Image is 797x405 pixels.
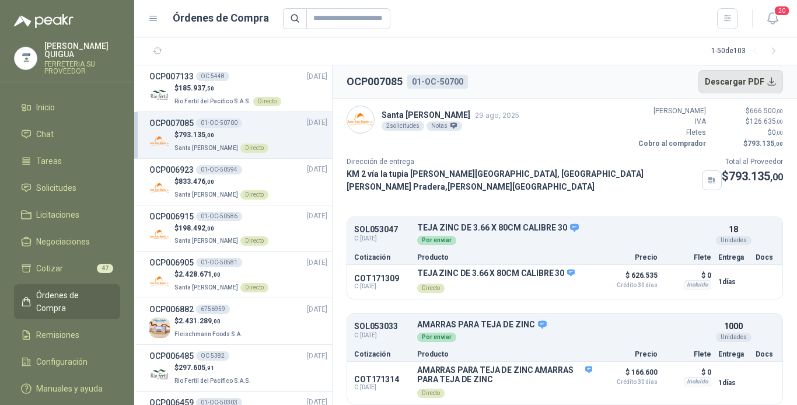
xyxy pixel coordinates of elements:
[599,351,658,358] p: Precio
[776,108,783,114] span: ,00
[427,121,462,131] div: Notas
[718,275,749,289] p: 1 días
[14,123,120,145] a: Chat
[716,236,751,245] div: Unidades
[149,70,327,107] a: OCP007133OC 5448[DATE] Company Logo$185.937,50Rio Fertil del Pacífico S.A.S.Directo
[636,127,706,138] p: Fletes
[599,365,658,385] p: $ 166.600
[347,167,697,193] p: KM 2 vía la tupia [PERSON_NAME][GEOGRAPHIC_DATA], [GEOGRAPHIC_DATA][PERSON_NAME] Pradera , [PERSO...
[36,329,79,341] span: Remisiones
[665,365,711,379] p: $ 0
[36,208,79,221] span: Licitaciones
[14,231,120,253] a: Negociaciones
[756,254,775,261] p: Docs
[174,331,242,337] span: Fleischmann Foods S.A.
[665,268,711,282] p: $ 0
[307,211,327,222] span: [DATE]
[729,223,738,236] p: 18
[636,138,706,149] p: Cobro al comprador
[698,70,784,93] button: Descargar PDF
[722,156,783,167] p: Total al Proveedor
[347,106,374,133] img: Company Logo
[14,150,120,172] a: Tareas
[36,101,55,114] span: Inicio
[750,107,783,115] span: 666.500
[354,234,410,243] span: C: [DATE]
[14,257,120,280] a: Cotizar47
[179,84,214,92] span: 185.937
[14,324,120,346] a: Remisiones
[36,181,76,194] span: Solicitudes
[14,378,120,400] a: Manuales y ayuda
[205,132,214,138] span: ,00
[417,284,445,293] div: Directo
[14,14,74,28] img: Logo peakr
[174,316,244,327] p: $
[417,333,456,342] div: Por enviar
[149,256,194,269] h3: OCP006905
[205,179,214,185] span: ,00
[149,256,327,293] a: OCP00690501-OC-50581[DATE] Company Logo$2.428.671,00Santa [PERSON_NAME]Directo
[636,116,706,127] p: IVA
[307,304,327,315] span: [DATE]
[354,225,410,234] p: SOL053047
[149,117,194,130] h3: OCP007085
[149,271,170,291] img: Company Logo
[149,210,327,247] a: OCP00691501-OC-50586[DATE] Company Logo$198.492,00Santa [PERSON_NAME]Directo
[149,117,327,153] a: OCP00708501-OC-50700[DATE] Company Logo$793.135,00Santa [PERSON_NAME]Directo
[205,85,214,92] span: ,50
[475,111,519,120] span: 29 ago, 2025
[684,280,711,289] div: Incluido
[417,236,456,245] div: Por enviar
[713,106,783,117] p: $
[14,204,120,226] a: Licitaciones
[174,269,268,280] p: $
[354,351,410,358] p: Cotización
[307,257,327,268] span: [DATE]
[307,164,327,175] span: [DATE]
[36,155,62,167] span: Tareas
[14,96,120,118] a: Inicio
[149,303,327,340] a: OCP0068826756959[DATE] Company Logo$2.431.289,00Fleischmann Foods S.A.
[149,163,194,176] h3: OCP006923
[174,191,238,198] span: Santa [PERSON_NAME]
[382,109,519,121] p: Santa [PERSON_NAME]
[599,282,658,288] span: Crédito 30 días
[307,71,327,82] span: [DATE]
[307,117,327,128] span: [DATE]
[776,118,783,125] span: ,00
[174,98,251,104] span: Rio Fertil del Pacífico S.A.S.
[240,144,268,153] div: Directo
[179,270,221,278] span: 2.428.671
[36,235,90,248] span: Negociaciones
[15,47,37,69] img: Company Logo
[713,138,783,149] p: $
[354,283,410,290] span: C: [DATE]
[354,384,410,391] span: C: [DATE]
[354,322,410,331] p: SOL053033
[417,268,575,279] p: TEJA ZINC DE 3.66 X 80CM CALIBRE 30
[770,172,783,183] span: ,00
[174,223,268,234] p: $
[14,284,120,319] a: Órdenes de Compra
[354,375,410,384] p: COT171314
[417,365,592,384] p: AMARRAS PARA TEJA DE ZINC AMARRAS PARA TEJA DE ZINC
[97,264,113,273] span: 47
[716,333,751,342] div: Unidades
[665,351,711,358] p: Flete
[711,42,783,61] div: 1 - 50 de 103
[179,364,214,372] span: 297.605
[724,320,743,333] p: 1000
[718,376,749,390] p: 1 días
[149,178,170,198] img: Company Logo
[174,176,268,187] p: $
[307,351,327,362] span: [DATE]
[205,225,214,232] span: ,00
[212,318,221,324] span: ,00
[149,70,194,83] h3: OCP007133
[149,210,194,223] h3: OCP006915
[14,177,120,199] a: Solicitudes
[205,365,214,371] span: ,91
[196,212,242,221] div: 01-OC-50586
[44,61,120,75] p: FERRETERIA SU PROVEEDOR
